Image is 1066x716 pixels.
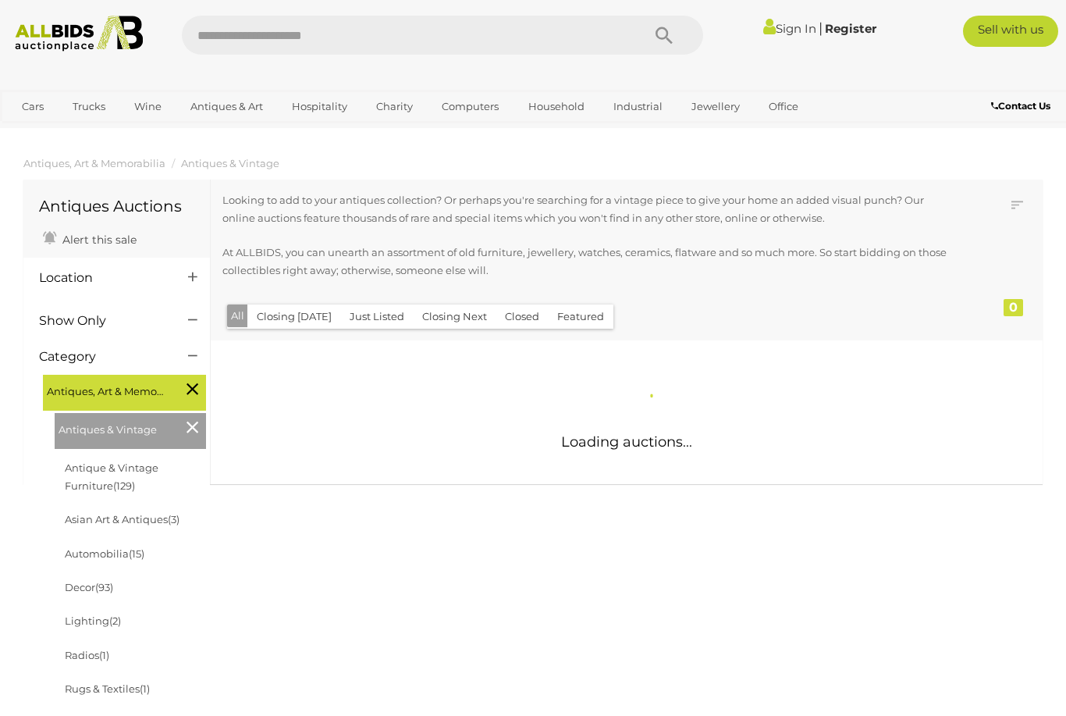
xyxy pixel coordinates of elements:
[603,94,673,119] a: Industrial
[518,94,595,119] a: Household
[73,119,204,145] a: [GEOGRAPHIC_DATA]
[39,350,165,364] h4: Category
[340,305,414,329] button: Just Listed
[99,649,109,661] span: (1)
[168,513,179,525] span: (3)
[222,244,952,280] p: At ALLBIDS, you can unearth an assortment of old furniture, jewellery, watches, ceramics, flatwar...
[366,94,423,119] a: Charity
[59,233,137,247] span: Alert this sale
[12,94,54,119] a: Cars
[12,119,64,145] a: Sports
[561,433,692,451] span: Loading auctions...
[825,21,876,36] a: Register
[129,547,144,560] span: (15)
[180,94,273,119] a: Antiques & Art
[8,16,150,52] img: Allbids.com.au
[222,191,952,228] p: Looking to add to your antiques collection? Or perhaps you're searching for a vintage piece to gi...
[625,16,703,55] button: Search
[23,157,165,169] a: Antiques, Art & Memorabilia
[65,547,144,560] a: Automobilia(15)
[991,98,1054,115] a: Contact Us
[59,417,176,439] span: Antiques & Vintage
[681,94,750,119] a: Jewellery
[109,614,121,627] span: (2)
[113,479,135,492] span: (129)
[65,649,109,661] a: Radios(1)
[47,379,164,401] span: Antiques, Art & Memorabilia
[65,682,150,695] a: Rugs & Textiles(1)
[991,100,1050,112] b: Contact Us
[65,513,179,525] a: Asian Art & Antiques(3)
[62,94,115,119] a: Trucks
[247,305,341,329] button: Closing [DATE]
[39,271,165,285] h4: Location
[413,305,496,329] button: Closing Next
[548,305,613,329] button: Featured
[65,614,121,627] a: Lighting(2)
[432,94,509,119] a: Computers
[39,314,165,328] h4: Show Only
[759,94,808,119] a: Office
[227,305,248,327] button: All
[763,21,816,36] a: Sign In
[39,198,194,215] h1: Antiques Auctions
[124,94,172,119] a: Wine
[963,16,1058,47] a: Sell with us
[65,581,113,593] a: Decor(93)
[496,305,549,329] button: Closed
[39,226,140,250] a: Alert this sale
[140,682,150,695] span: (1)
[181,157,279,169] a: Antiques & Vintage
[819,20,823,37] span: |
[65,461,158,492] a: Antique & Vintage Furniture(129)
[282,94,357,119] a: Hospitality
[1004,299,1023,316] div: 0
[95,581,113,593] span: (93)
